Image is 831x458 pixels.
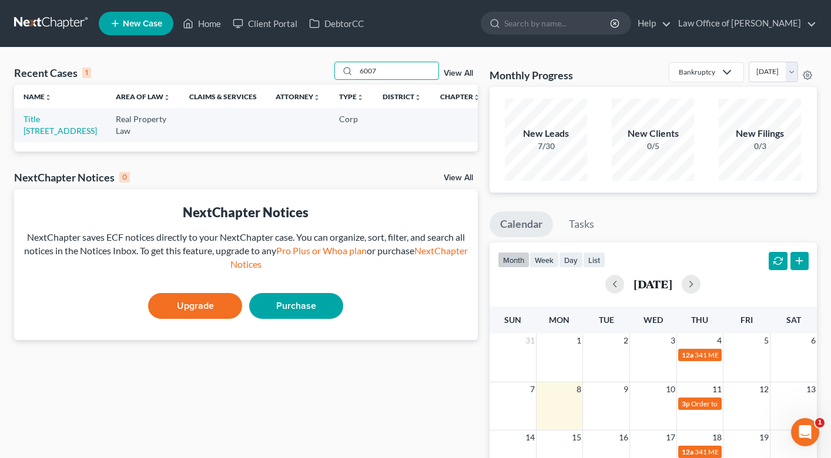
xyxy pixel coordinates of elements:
h2: [DATE] [634,278,672,290]
i: unfold_more [473,94,480,101]
span: 12a [682,351,693,359]
td: Real Property Law [106,108,180,142]
span: Sat [786,315,801,325]
div: 0 [119,172,130,183]
td: Corp [330,108,373,142]
button: month [498,252,530,268]
span: 11 [711,382,723,396]
h3: Monthly Progress [490,68,573,82]
a: Law Office of [PERSON_NAME] [672,13,816,34]
span: Fri [740,315,753,325]
span: 5 [763,334,770,348]
input: Search by name... [356,62,438,79]
a: Calendar [490,211,553,237]
span: Thu [691,315,708,325]
span: 9 [622,382,629,396]
i: unfold_more [414,94,421,101]
span: 7 [529,382,536,396]
i: unfold_more [313,94,320,101]
span: 4 [716,334,723,348]
span: 16 [618,430,629,444]
div: 7/30 [505,140,587,152]
a: Purchase [249,293,343,319]
div: NextChapter Notices [14,170,130,184]
span: 341 MEETING [695,351,740,359]
div: 1 [82,68,91,78]
a: Client Portal [227,13,303,34]
input: Search by name... [504,12,612,34]
a: Tasks [558,211,605,237]
div: Bankruptcy [679,67,715,77]
button: week [530,252,559,268]
span: 341 MEETING [695,447,740,456]
a: Typeunfold_more [339,92,364,101]
span: 19 [758,430,770,444]
a: Districtunfold_more [383,92,421,101]
span: New Case [123,19,162,28]
span: 15 [571,430,582,444]
a: Area of Lawunfold_more [116,92,170,101]
span: Tue [599,315,614,325]
i: unfold_more [163,94,170,101]
span: Mon [549,315,569,325]
iframe: Intercom live chat [791,418,819,446]
a: View All [444,69,473,78]
a: Pro Plus or Whoa plan [276,245,367,256]
a: Attorneyunfold_more [276,92,320,101]
span: 3p [682,399,690,408]
a: Title [STREET_ADDRESS] [24,114,97,136]
a: View All [444,174,473,182]
a: Nameunfold_more [24,92,52,101]
div: New Filings [719,127,801,140]
a: DebtorCC [303,13,370,34]
a: Chapterunfold_more [440,92,480,101]
span: 10 [665,382,676,396]
button: day [559,252,583,268]
a: Help [632,13,671,34]
div: NextChapter saves ECF notices directly to your NextChapter case. You can organize, sort, filter, ... [24,231,468,271]
span: 18 [711,430,723,444]
i: unfold_more [357,94,364,101]
th: Claims & Services [180,85,266,108]
span: Sun [504,315,521,325]
div: Recent Cases [14,66,91,80]
a: Home [177,13,227,34]
span: 12 [758,382,770,396]
span: 2 [622,334,629,348]
a: NextChapter Notices [230,245,468,270]
span: 14 [524,430,536,444]
div: 0/3 [719,140,801,152]
div: New Clients [612,127,694,140]
span: 1 [575,334,582,348]
div: New Leads [505,127,587,140]
span: 1 [815,418,825,427]
div: NextChapter Notices [24,203,468,221]
span: 31 [524,334,536,348]
span: 13 [805,382,817,396]
span: 17 [665,430,676,444]
a: Upgrade [148,293,242,319]
div: 0/5 [612,140,694,152]
span: 6 [810,334,817,348]
span: Wed [644,315,663,325]
i: unfold_more [45,94,52,101]
span: 3 [669,334,676,348]
span: 8 [575,382,582,396]
button: list [583,252,605,268]
span: 12a [682,447,693,456]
